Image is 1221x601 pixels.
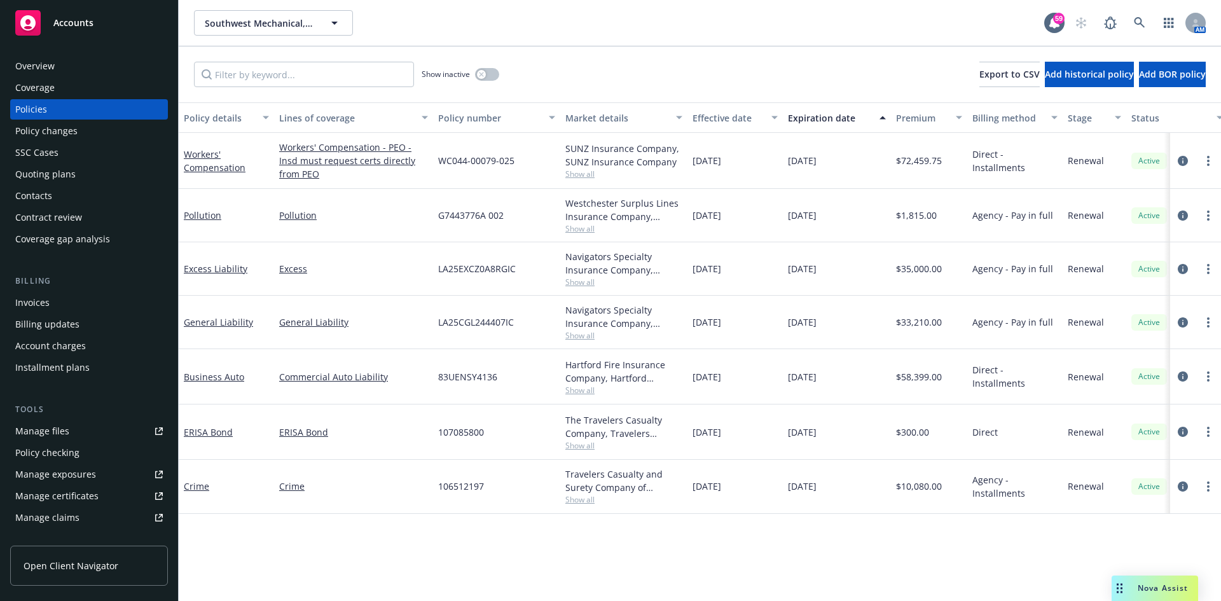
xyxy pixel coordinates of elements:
div: Navigators Specialty Insurance Company, Hartford Insurance Group, RT Specialty Insurance Services... [565,303,682,330]
div: Account charges [15,336,86,356]
div: Travelers Casualty and Surety Company of America, Travelers Insurance [565,467,682,494]
div: Quoting plans [15,164,76,184]
span: [DATE] [693,425,721,439]
button: Southwest Mechanical, Inc. [194,10,353,36]
a: more [1201,424,1216,439]
span: Show all [565,494,682,505]
a: circleInformation [1175,153,1190,169]
a: Workers' Compensation - PEO - Insd must request certs directly from PEO [279,141,428,181]
span: [DATE] [788,154,817,167]
div: Drag to move [1112,576,1128,601]
a: Crime [279,480,428,493]
span: Agency - Installments [972,473,1058,500]
a: ERISA Bond [279,425,428,439]
a: Accounts [10,5,168,41]
button: Premium [891,102,967,133]
a: circleInformation [1175,208,1190,223]
a: Switch app [1156,10,1182,36]
span: $1,815.00 [896,209,937,222]
a: Manage BORs [10,529,168,549]
span: 83UENSY4136 [438,370,497,383]
div: Effective date [693,111,764,125]
span: Show all [565,277,682,287]
a: General Liability [184,316,253,328]
span: [DATE] [693,154,721,167]
button: Billing method [967,102,1063,133]
button: Expiration date [783,102,891,133]
span: [DATE] [788,315,817,329]
div: Stage [1068,111,1107,125]
span: Direct [972,425,998,439]
a: Crime [184,480,209,492]
span: Add BOR policy [1139,68,1206,80]
span: Show all [565,223,682,234]
span: Add historical policy [1045,68,1134,80]
span: Show all [565,385,682,396]
button: Market details [560,102,687,133]
div: Coverage gap analysis [15,229,110,249]
a: SSC Cases [10,142,168,163]
a: more [1201,153,1216,169]
span: Renewal [1068,370,1104,383]
a: Coverage gap analysis [10,229,168,249]
div: The Travelers Casualty Company, Travelers Insurance [565,413,682,440]
a: Installment plans [10,357,168,378]
span: [DATE] [693,209,721,222]
span: $300.00 [896,425,929,439]
span: Show all [565,440,682,451]
span: Renewal [1068,480,1104,493]
a: Search [1127,10,1152,36]
div: Policy details [184,111,255,125]
div: Manage exposures [15,464,96,485]
a: Pollution [184,209,221,221]
button: Add BOR policy [1139,62,1206,87]
button: Policy details [179,102,274,133]
a: Start snowing [1068,10,1094,36]
button: Lines of coverage [274,102,433,133]
button: Add historical policy [1045,62,1134,87]
span: G7443776A 002 [438,209,504,222]
a: Account charges [10,336,168,356]
div: Policy changes [15,121,78,141]
span: Southwest Mechanical, Inc. [205,17,315,30]
span: LA25CGL244407IC [438,315,514,329]
a: circleInformation [1175,261,1190,277]
a: circleInformation [1175,479,1190,494]
span: $10,080.00 [896,480,942,493]
span: Show all [565,330,682,341]
div: Manage BORs [15,529,75,549]
a: more [1201,261,1216,277]
div: Installment plans [15,357,90,378]
div: Billing method [972,111,1044,125]
a: Business Auto [184,371,244,383]
span: Active [1136,155,1162,167]
a: ERISA Bond [184,426,233,438]
a: Invoices [10,293,168,313]
a: circleInformation [1175,315,1190,330]
span: Nova Assist [1138,583,1188,593]
button: Stage [1063,102,1126,133]
a: Commercial Auto Liability [279,370,428,383]
a: more [1201,369,1216,384]
div: Premium [896,111,948,125]
div: Market details [565,111,668,125]
div: Billing [10,275,168,287]
span: 107085800 [438,425,484,439]
span: [DATE] [788,209,817,222]
a: more [1201,208,1216,223]
a: Manage claims [10,508,168,528]
span: Agency - Pay in full [972,209,1053,222]
div: Coverage [15,78,55,98]
a: Excess [279,262,428,275]
span: [DATE] [788,370,817,383]
a: Manage files [10,421,168,441]
a: Excess Liability [184,263,247,275]
span: [DATE] [693,262,721,275]
span: Renewal [1068,262,1104,275]
span: LA25EXCZ0A8RGIC [438,262,516,275]
div: Overview [15,56,55,76]
span: Renewal [1068,209,1104,222]
div: Manage files [15,421,69,441]
div: Contract review [15,207,82,228]
span: Open Client Navigator [24,559,118,572]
